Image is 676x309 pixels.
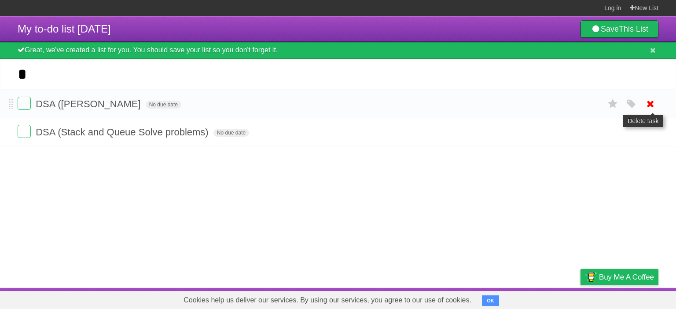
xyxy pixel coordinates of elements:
[599,269,654,285] span: Buy me a coffee
[580,20,658,38] a: SaveThis List
[580,269,658,285] a: Buy me a coffee
[585,269,597,284] img: Buy me a coffee
[36,127,211,138] span: DSA (Stack and Queue Solve problems)
[175,291,480,309] span: Cookies help us deliver our services. By using our services, you agree to our use of cookies.
[18,125,31,138] label: Done
[482,295,499,306] button: OK
[492,290,528,307] a: Developers
[18,97,31,110] label: Done
[463,290,482,307] a: About
[539,290,558,307] a: Terms
[18,23,111,35] span: My to-do list [DATE]
[619,25,648,33] b: This List
[569,290,592,307] a: Privacy
[603,290,658,307] a: Suggest a feature
[605,97,621,111] label: Star task
[146,101,181,109] span: No due date
[213,129,249,137] span: No due date
[36,98,143,109] span: DSA ([PERSON_NAME]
